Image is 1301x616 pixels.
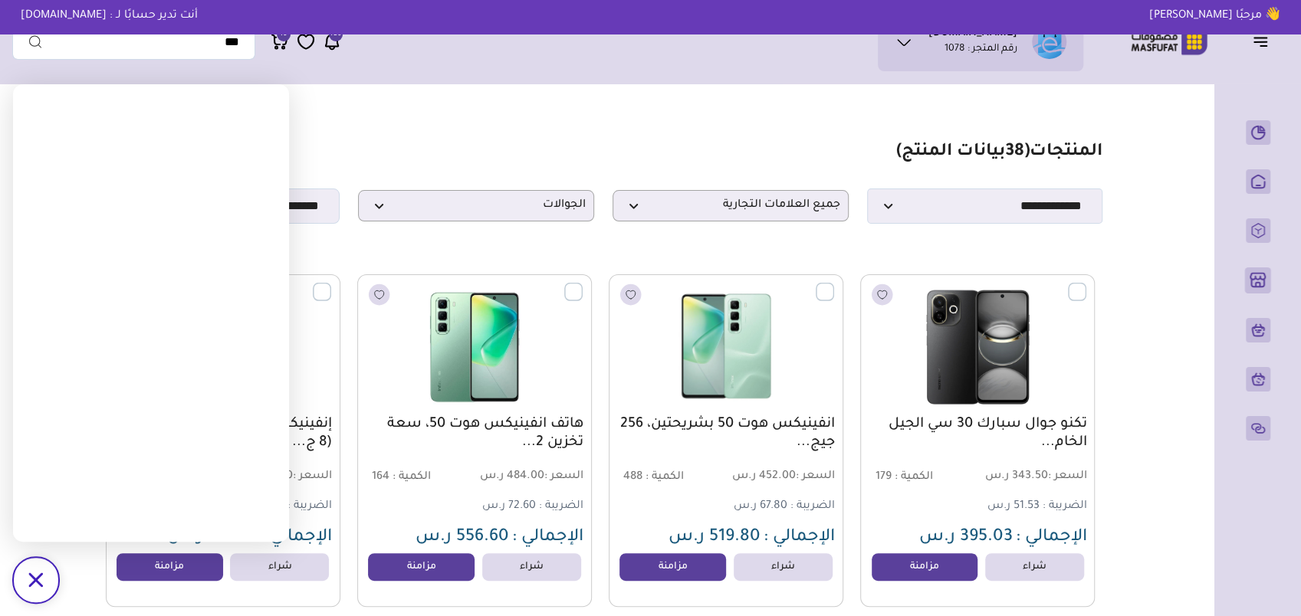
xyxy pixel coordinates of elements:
span: السعر : [293,470,332,483]
h1: المنتجات [896,142,1102,164]
span: 164 [372,471,389,483]
span: 430 [329,28,342,41]
a: مزامنة [619,553,726,581]
span: السعر : [544,470,583,483]
span: جميع العلامات التجارية [621,198,840,213]
span: 519.80 ر.س [669,529,761,547]
span: 10 [280,28,287,41]
span: 67.80 ر.س [734,500,787,513]
a: 430 [323,32,341,51]
img: 2025-09-29-68da5424edb8c.png [618,283,834,411]
h1: [DOMAIN_NAME] [928,27,1017,42]
a: تكنو جوال سبارك 30 سي الجيل الخام... [869,415,1086,452]
span: الضريبة : [1042,500,1086,513]
p: الجوالات [358,190,594,221]
p: 👋 مرحبًا [PERSON_NAME] [1138,8,1292,25]
span: 452.00 ر.س [728,470,835,484]
a: انفينيكس هوت 50 بشريحتين، 256 جيج... [617,415,835,452]
a: مزامنة [368,553,475,581]
span: الكمية : [393,471,431,483]
span: 687.70 ر.س [167,529,258,547]
a: مزامنة [872,553,978,581]
span: السعر : [1047,470,1086,483]
p: رقم المتجر : 1078 [945,42,1017,57]
p: جميع العلامات التجارية [613,190,849,221]
span: الإجمالي : [261,529,332,547]
span: الإجمالي : [764,529,835,547]
a: 10 [271,32,289,51]
span: الضريبة : [790,500,835,513]
img: eShop.sa [1032,25,1066,59]
span: الضريبة : [539,500,583,513]
img: 2025-09-29-68da8ccbdd604.png [869,283,1086,411]
a: شراء [230,553,329,581]
span: الكمية : [894,471,932,483]
span: 488 [623,471,642,483]
span: 38 [1005,143,1024,162]
a: شراء [482,553,581,581]
svg: /svg> [28,572,43,587]
span: الجوالات [366,198,586,213]
span: 179 [875,471,891,483]
img: 20250909141306503930.png [366,283,583,411]
img: Logo [1120,27,1218,57]
span: الكمية : [646,471,684,483]
span: السعر : [796,470,835,483]
a: شراء [985,553,1084,581]
span: الإجمالي : [1015,529,1086,547]
span: 556.60 ر.س [416,529,509,547]
span: 484.00 ر.س [476,470,583,484]
span: 395.03 ر.س [918,529,1012,547]
a: هاتف انفينيكس هوت 50، سعة تخزين 2... [366,415,583,452]
span: الإجمالي : [512,529,583,547]
a: مزامنة [117,553,223,581]
span: 72.60 ر.س [482,500,536,513]
span: 343.50 ر.س [979,470,1086,484]
span: ( بيانات المنتج) [896,143,1030,162]
span: الضريبة : [287,500,332,513]
a: شراء [734,553,833,581]
iframe: Kommo Live Chat [13,84,289,542]
span: 51.53 ر.س [987,500,1039,513]
p: أنت تدير حسابًا لـ : [DOMAIN_NAME] [9,8,209,25]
